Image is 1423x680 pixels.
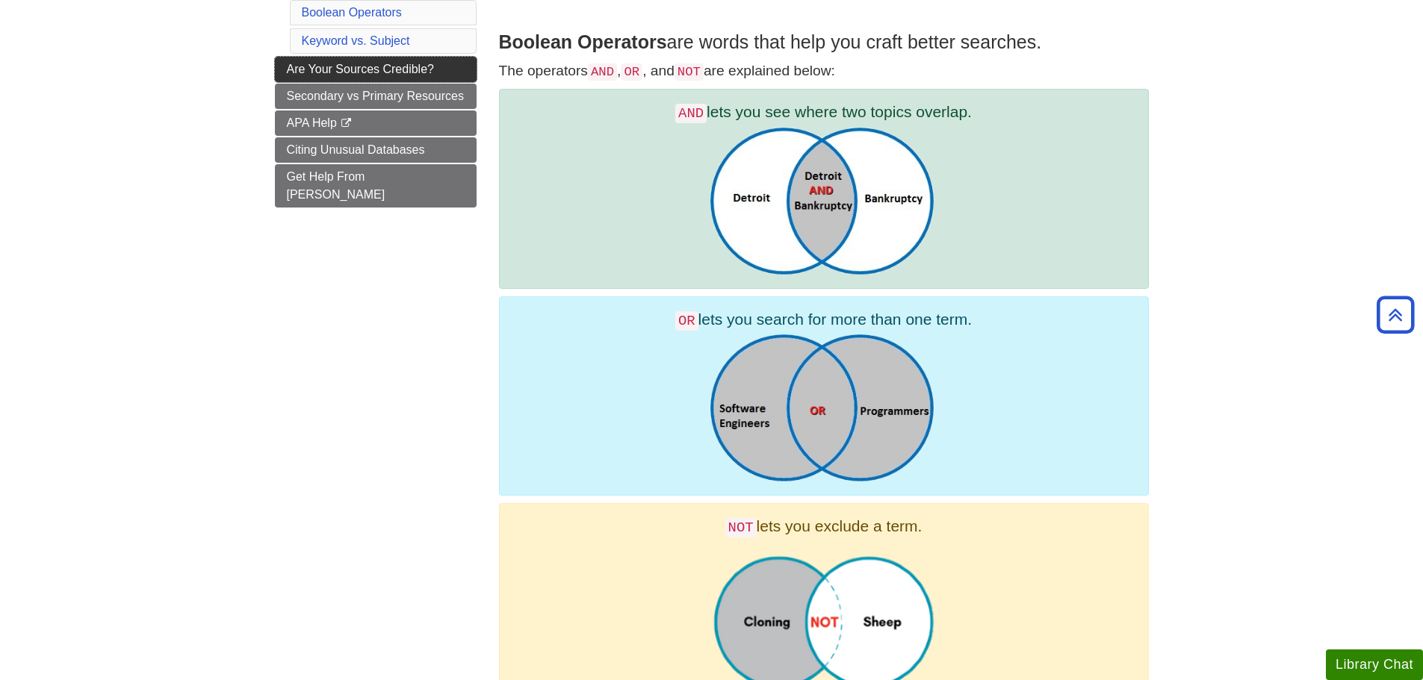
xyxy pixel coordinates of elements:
[275,137,477,163] a: Citing Unusual Databases
[1326,649,1423,680] button: Library Chat
[287,90,464,102] span: Secondary vs Primary Resources
[511,308,1137,331] p: lets you search for more than one term.
[287,116,337,129] span: APA Help
[275,110,477,136] a: APA Help
[675,63,704,81] code: NOT
[511,101,1137,123] p: lets you see where two topics overlap.
[499,31,667,52] strong: Boolean Operators
[275,84,477,109] a: Secondary vs Primary Resources
[499,31,1149,53] h3: are words that help you craft better searches.
[302,6,402,19] a: Boolean Operators
[499,60,1149,82] p: The operators , , and are explained below:
[675,311,698,331] code: OR
[511,515,1137,537] p: lets you exclude a term.
[340,119,353,128] i: This link opens in a new window
[621,63,642,81] code: OR
[287,143,425,156] span: Citing Unusual Databases
[1371,305,1419,325] a: Back to Top
[275,57,477,82] a: Are Your Sources Credible?
[275,164,477,208] a: Get Help From [PERSON_NAME]
[302,34,410,47] a: Keyword vs. Subject
[675,104,707,123] code: AND
[710,334,937,484] img: Software Engineers OR Programmers finds everything that has either the terms "software engineers"...
[725,518,757,537] code: NOT
[588,63,617,81] code: AND
[710,128,937,277] img: Detroit AND bankruptcy finds everything that has both the term "Detroit" and the term "bankruptcy"
[287,170,385,201] span: Get Help From [PERSON_NAME]
[287,63,434,75] span: Are Your Sources Credible?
